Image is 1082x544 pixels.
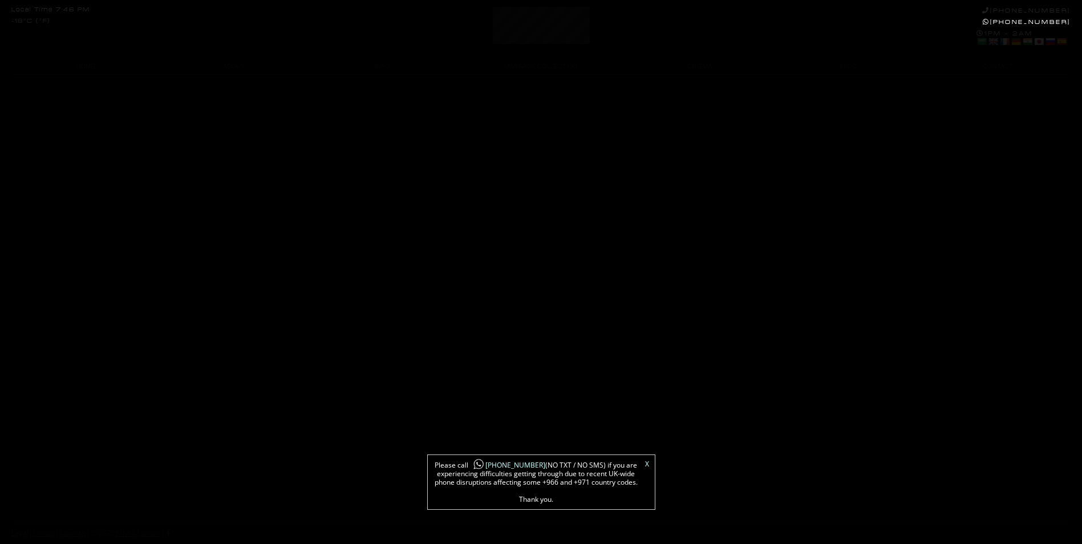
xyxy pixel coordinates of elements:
[982,7,1071,14] a: [PHONE_NUMBER]
[983,18,1071,26] a: [PHONE_NUMBER]
[473,458,484,470] img: whatsapp-icon1.png
[999,37,1010,46] a: French
[115,528,161,538] a: WINKS London
[308,59,456,74] a: INFO
[11,18,50,25] div: -18°C (°F)
[11,524,170,542] div: | | | © 2025 |
[160,59,308,74] a: ABOUT
[922,59,1071,74] a: CONTACT
[11,528,29,538] a: Legal
[11,7,90,13] div: Local Time 7:46 PM
[1011,37,1021,46] a: German
[59,528,86,538] a: Sitemap
[1034,37,1044,46] a: Japanese
[1022,37,1032,46] a: Hindi
[33,528,55,538] a: Privacy
[1056,37,1067,46] a: Spanish
[645,461,649,468] a: X
[468,460,545,470] a: [PHONE_NUMBER]
[433,461,639,504] span: Please call (NO TXT / NO SMS) if you are experiencing difficulties getting through due to recent ...
[976,30,1071,48] div: 1PM - 2AM
[976,37,987,46] a: Arabic
[11,59,160,74] a: HOME
[456,59,626,74] a: MASSAGE COLLECTION
[1045,37,1055,46] a: Russian
[626,59,774,74] a: CINEMA
[988,37,998,46] a: English
[774,59,922,74] a: BLOG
